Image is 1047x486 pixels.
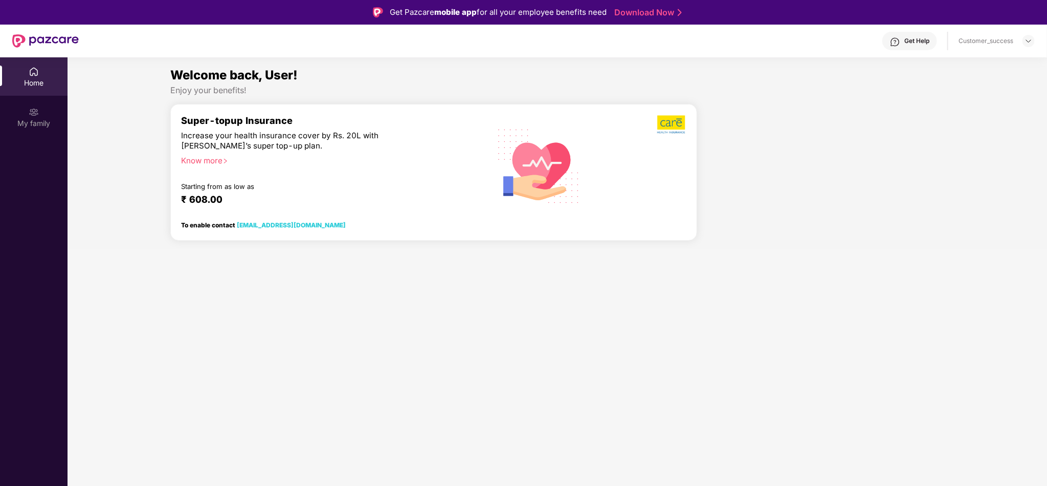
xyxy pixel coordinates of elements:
[181,115,476,126] div: Super-topup Insurance
[181,131,432,151] div: Increase your health insurance cover by Rs. 20L with [PERSON_NAME]’s super top-up plan.
[181,156,470,163] div: Know more
[615,7,679,18] a: Download Now
[959,37,1013,45] div: Customer_success
[181,182,432,189] div: Starting from as low as
[390,6,607,18] div: Get Pazcare for all your employee benefits need
[678,7,682,18] img: Stroke
[890,37,900,47] img: svg+xml;base64,PHN2ZyBpZD0iSGVscC0zMngzMiIgeG1sbnM9Imh0dHA6Ly93d3cudzMub3JnLzIwMDAvc3ZnIiB3aWR0aD...
[181,221,346,228] div: To enable contact
[435,7,477,17] strong: mobile app
[490,116,588,215] img: svg+xml;base64,PHN2ZyB4bWxucz0iaHR0cDovL3d3dy53My5vcmcvMjAwMC9zdmciIHhtbG5zOnhsaW5rPSJodHRwOi8vd3...
[29,107,39,117] img: svg+xml;base64,PHN2ZyB3aWR0aD0iMjAiIGhlaWdodD0iMjAiIHZpZXdCb3g9IjAgMCAyMCAyMCIgZmlsbD0ibm9uZSIgeG...
[222,158,228,164] span: right
[12,34,79,48] img: New Pazcare Logo
[170,85,944,96] div: Enjoy your benefits!
[237,221,346,229] a: [EMAIL_ADDRESS][DOMAIN_NAME]
[657,115,686,134] img: b5dec4f62d2307b9de63beb79f102df3.png
[1024,37,1033,45] img: svg+xml;base64,PHN2ZyBpZD0iRHJvcGRvd24tMzJ4MzIiIHhtbG5zPSJodHRwOi8vd3d3LnczLm9yZy8yMDAwL3N2ZyIgd2...
[373,7,383,17] img: Logo
[29,67,39,77] img: svg+xml;base64,PHN2ZyBpZD0iSG9tZSIgeG1sbnM9Imh0dHA6Ly93d3cudzMub3JnLzIwMDAvc3ZnIiB3aWR0aD0iMjAiIG...
[904,37,929,45] div: Get Help
[170,68,298,82] span: Welcome back, User!
[181,194,465,206] div: ₹ 608.00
